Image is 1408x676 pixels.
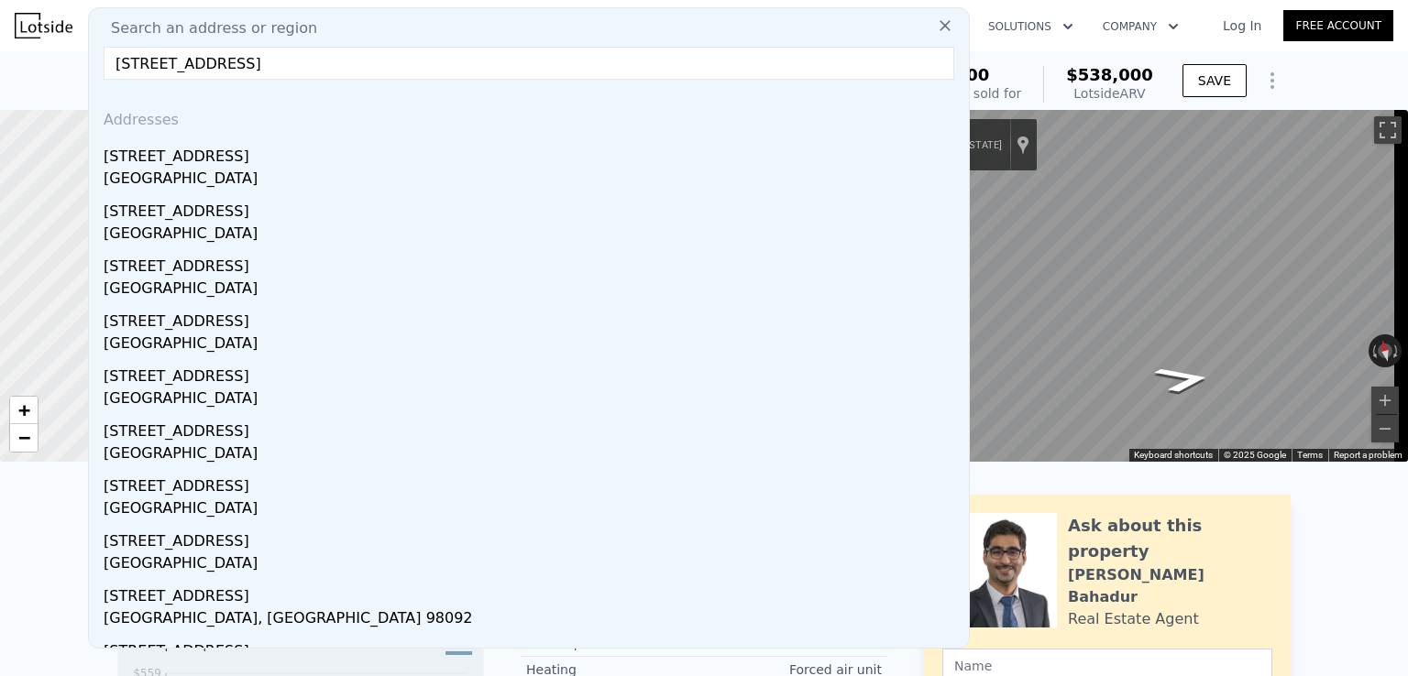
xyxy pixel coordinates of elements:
[1017,135,1029,155] a: Show location on map
[104,138,962,168] div: [STREET_ADDRESS]
[104,278,962,303] div: [GEOGRAPHIC_DATA]
[104,387,962,413] div: [GEOGRAPHIC_DATA]
[104,303,962,333] div: [STREET_ADDRESS]
[129,635,301,664] div: Price per Square Foot
[1068,513,1272,564] div: Ask about this property
[1254,62,1291,99] button: Show Options
[104,497,962,523] div: [GEOGRAPHIC_DATA]
[1334,450,1402,460] a: Report a problem
[839,110,1408,462] div: Street View
[104,168,962,193] div: [GEOGRAPHIC_DATA]
[104,193,962,223] div: [STREET_ADDRESS]
[104,333,962,358] div: [GEOGRAPHIC_DATA]
[1369,334,1379,367] button: Rotate counterclockwise
[18,398,30,421] span: +
[104,552,962,578] div: [GEOGRAPHIC_DATA]
[104,442,962,468] div: [GEOGRAPHIC_DATA]
[104,607,962,633] div: [GEOGRAPHIC_DATA], [GEOGRAPHIC_DATA] 98092
[104,413,962,442] div: [STREET_ADDRESS]
[1374,116,1402,144] button: Toggle fullscreen view
[10,397,38,424] a: Zoom in
[104,633,962,662] div: [STREET_ADDRESS]
[104,578,962,607] div: [STREET_ADDRESS]
[96,17,317,39] span: Search an address or region
[10,424,38,452] a: Zoom out
[1134,449,1213,462] button: Keyboard shortcuts
[104,223,962,248] div: [GEOGRAPHIC_DATA]
[1068,564,1272,608] div: [PERSON_NAME] Bahadur
[1374,333,1395,369] button: Reset the view
[1283,10,1393,41] a: Free Account
[1182,64,1247,97] button: SAVE
[1371,415,1399,442] button: Zoom out
[104,358,962,387] div: [STREET_ADDRESS]
[1068,608,1199,630] div: Real Estate Agent
[973,10,1088,43] button: Solutions
[104,248,962,278] div: [STREET_ADDRESS]
[104,523,962,552] div: [STREET_ADDRESS]
[839,110,1408,462] div: Map
[104,468,962,497] div: [STREET_ADDRESS]
[1224,450,1286,460] span: © 2025 Google
[1392,334,1402,367] button: Rotate clockwise
[96,94,962,138] div: Addresses
[18,426,30,449] span: −
[1066,65,1153,84] span: $538,000
[1130,359,1237,399] path: Go East, S 287th St
[1088,10,1193,43] button: Company
[1201,16,1283,35] a: Log In
[1371,387,1399,414] button: Zoom in
[104,47,954,80] input: Enter an address, city, region, neighborhood or zip code
[1066,84,1153,103] div: Lotside ARV
[1297,450,1323,460] a: Terms (opens in new tab)
[15,13,72,38] img: Lotside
